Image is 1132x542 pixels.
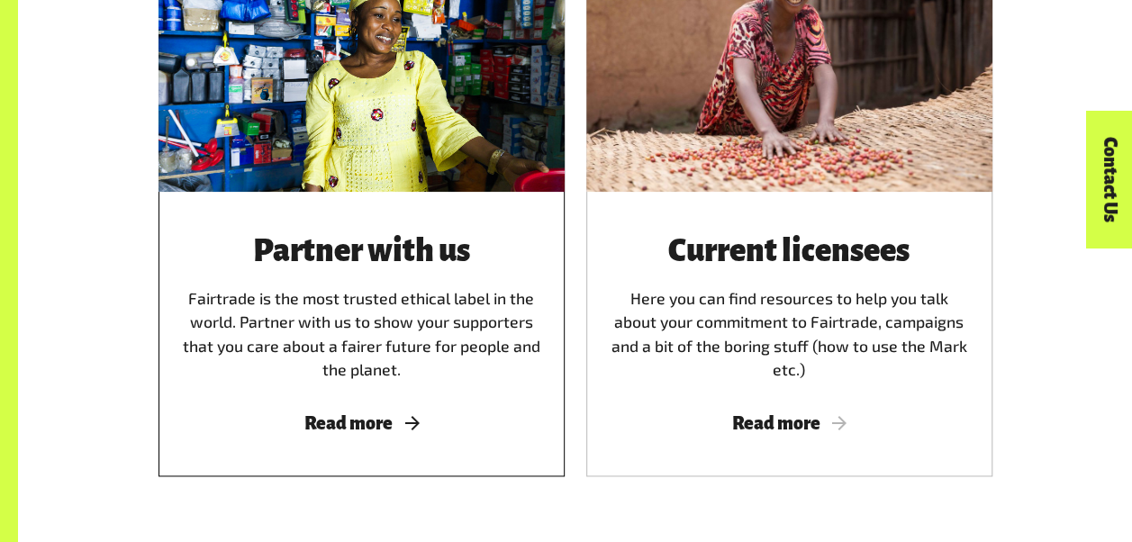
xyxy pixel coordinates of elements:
div: Fairtrade is the most trusted ethical label in the world. Partner with us to show your supporters... [180,235,543,382]
span: Read more [608,413,971,433]
h3: Current licensees [608,235,971,269]
div: Here you can find resources to help you talk about your commitment to Fairtrade, campaigns and a ... [608,235,971,382]
span: Read more [180,413,543,433]
h3: Partner with us [180,235,543,269]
